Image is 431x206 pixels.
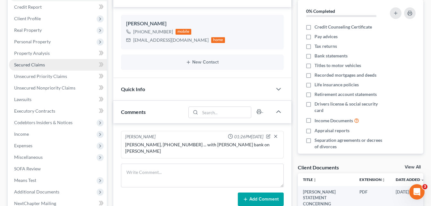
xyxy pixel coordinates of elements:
[14,16,41,21] span: Client Profile
[9,105,107,117] a: Executory Contracts
[315,127,349,134] span: Appraisal reports
[315,101,386,114] span: Drivers license & social security card
[359,177,385,182] a: Extensionunfold_more
[315,62,361,69] span: Titles to motor vehicles
[14,97,31,102] span: Lawsuits
[126,20,279,28] div: [PERSON_NAME]
[298,164,339,171] div: Client Documents
[14,27,42,33] span: Real Property
[306,8,335,14] strong: 0% Completed
[9,82,107,94] a: Unsecured Nonpriority Claims
[238,193,284,206] button: Add Comment
[211,37,225,43] div: home
[315,72,376,78] span: Recorded mortgages and deeds
[14,108,55,114] span: Executory Contracts
[125,134,156,140] div: [PERSON_NAME]
[14,189,59,194] span: Additional Documents
[422,184,427,189] span: 3
[9,94,107,105] a: Lawsuits
[382,178,385,182] i: unfold_more
[409,184,425,200] iframe: Intercom live chat
[405,165,421,169] a: View All
[14,131,29,137] span: Income
[315,24,372,30] span: Credit Counseling Certificate
[14,4,42,10] span: Credit Report
[9,71,107,82] a: Unsecured Priority Claims
[14,50,50,56] span: Property Analysis
[14,62,45,67] span: Secured Claims
[14,73,67,79] span: Unsecured Priority Claims
[234,134,263,140] span: 01:26PM[DATE]
[14,143,32,148] span: Expenses
[133,37,209,43] div: [EMAIL_ADDRESS][DOMAIN_NAME]
[9,59,107,71] a: Secured Claims
[14,177,36,183] span: Means Test
[14,85,75,90] span: Unsecured Nonpriority Claims
[14,120,73,125] span: Codebtors Insiders & Notices
[14,166,41,171] span: SOFA Review
[9,1,107,13] a: Credit Report
[200,107,251,118] input: Search...
[125,142,280,154] div: [PERSON_NAME], [PHONE_NUMBER] ... with [PERSON_NAME] bank on [PERSON_NAME]
[315,53,348,59] span: Bank statements
[9,163,107,175] a: SOFA Review
[14,39,51,44] span: Personal Property
[121,109,146,115] span: Comments
[315,43,337,49] span: Tax returns
[315,137,386,150] span: Separation agreements or decrees of divorces
[14,154,43,160] span: Miscellaneous
[313,178,317,182] i: unfold_more
[303,177,317,182] a: Titleunfold_more
[315,82,359,88] span: Life insurance policies
[14,201,56,206] span: NextChapter Mailing
[315,33,338,40] span: Pay advices
[9,47,107,59] a: Property Analysis
[421,178,425,182] i: expand_more
[396,177,425,182] a: Date Added expand_more
[126,60,279,65] button: New Contact
[315,117,353,124] span: Income Documents
[133,29,173,35] div: [PHONE_NUMBER]
[315,91,377,98] span: Retirement account statements
[121,86,145,92] span: Quick Info
[176,29,192,35] div: mobile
